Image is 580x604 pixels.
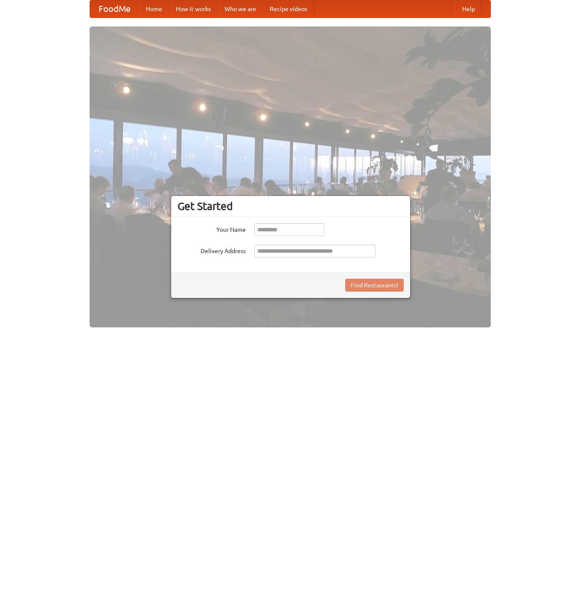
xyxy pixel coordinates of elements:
[90,0,139,18] a: FoodMe
[218,0,263,18] a: Who we are
[178,245,246,255] label: Delivery Address
[178,223,246,234] label: Your Name
[263,0,314,18] a: Recipe videos
[455,0,482,18] a: Help
[178,200,404,213] h3: Get Started
[345,279,404,292] button: Find Restaurants!
[169,0,218,18] a: How it works
[139,0,169,18] a: Home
